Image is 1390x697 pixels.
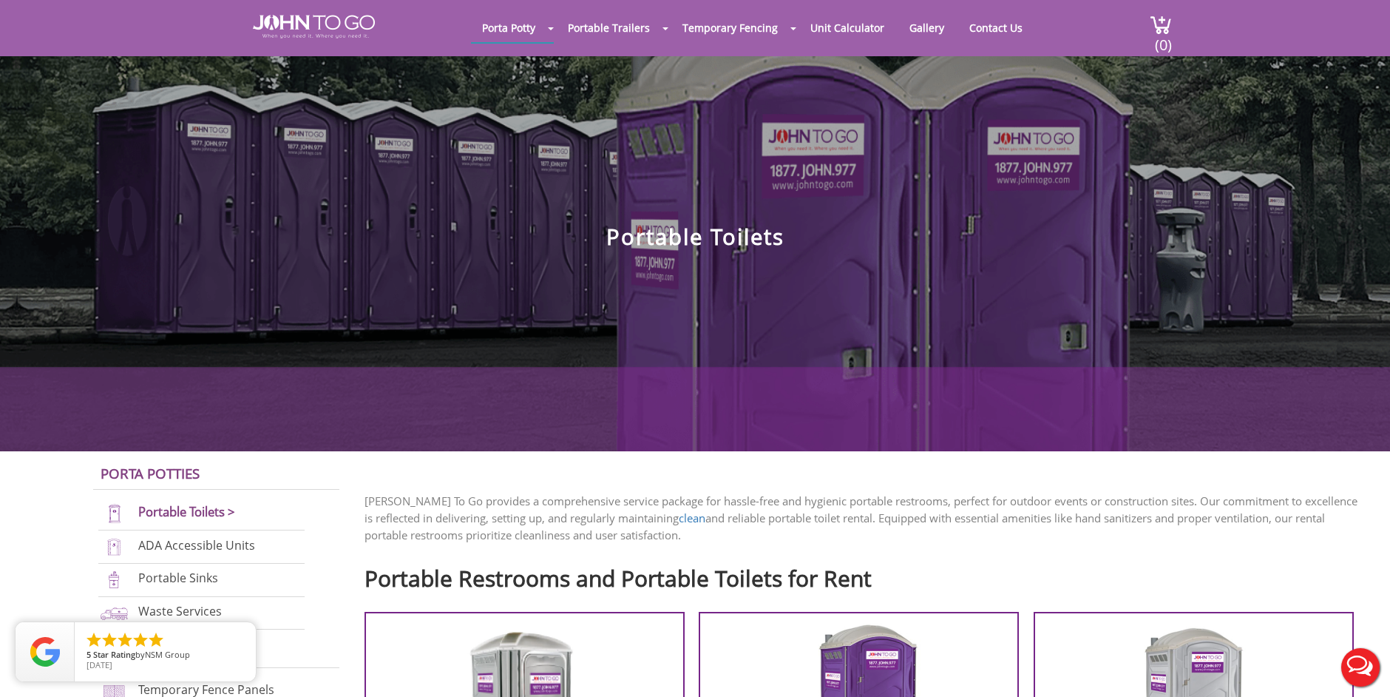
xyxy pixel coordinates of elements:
[98,603,130,623] img: waste-services-new.png
[87,650,244,661] span: by
[799,13,895,42] a: Unit Calculator
[671,13,789,42] a: Temporary Fencing
[87,659,112,670] span: [DATE]
[958,13,1034,42] a: Contact Us
[138,570,218,587] a: Portable Sinks
[93,649,135,660] span: Star Rating
[1150,15,1172,35] img: cart a
[365,559,1369,590] h2: Portable Restrooms and Portable Toilets for Rent
[147,631,165,649] li: 
[145,649,190,660] span: NSM Group
[253,15,375,38] img: JOHN to go
[30,637,60,667] img: Review Rating
[101,464,200,482] a: Porta Potties
[679,511,705,525] a: clean
[471,13,546,42] a: Porta Potty
[1331,638,1390,697] button: Live Chat
[85,631,103,649] li: 
[138,603,222,619] a: Waste Services
[138,503,235,520] a: Portable Toilets >
[87,649,91,660] span: 5
[898,13,955,42] a: Gallery
[138,537,255,553] a: ADA Accessible Units
[98,570,130,590] img: portable-sinks-new.png
[101,631,118,649] li: 
[116,631,134,649] li: 
[98,504,130,524] img: portable-toilets-new.png
[98,537,130,557] img: ADA-units-new.png
[365,493,1369,544] p: [PERSON_NAME] To Go provides a comprehensive service package for hassle-free and hygienic portabl...
[557,13,661,42] a: Portable Trailers
[132,631,149,649] li: 
[1154,23,1172,55] span: (0)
